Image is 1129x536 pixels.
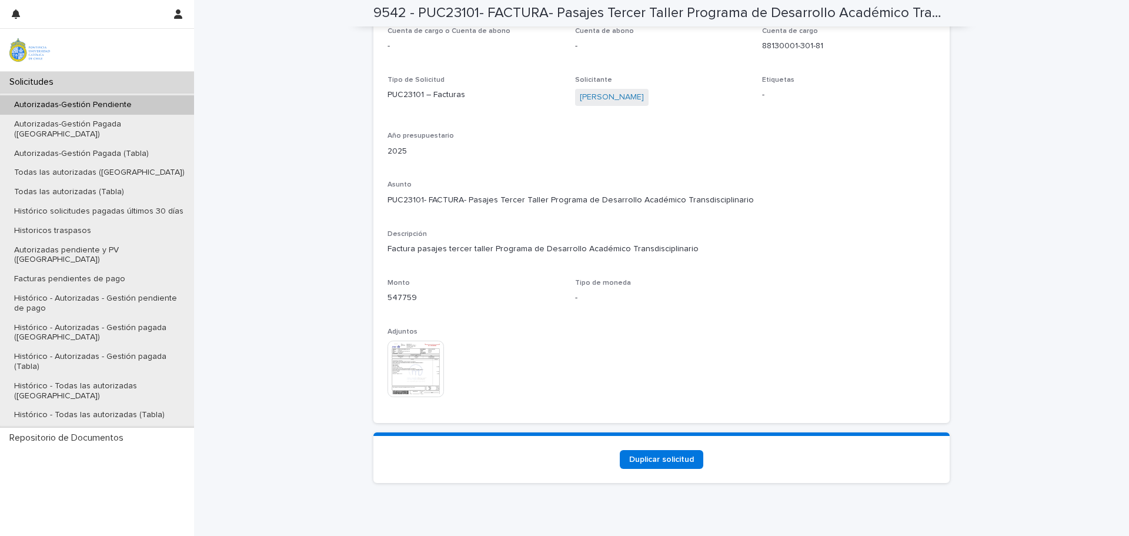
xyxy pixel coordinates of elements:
p: Todas las autorizadas (Tabla) [5,187,133,197]
p: Facturas pendientes de pago [5,274,135,284]
p: PUC23101- FACTURA- Pasajes Tercer Taller Programa de Desarrollo Académico Transdisciplinario [388,194,936,207]
span: Cuenta de abono [575,28,634,35]
span: Monto [388,279,410,287]
h2: 9542 - PUC23101- FACTURA- Pasajes Tercer Taller Programa de Desarrollo Académico Transdisciplinario [373,5,945,22]
p: Histórico - Autorizadas - Gestión pagada (Tabla) [5,352,194,372]
span: Etiquetas [762,76,794,84]
p: Histórico - Autorizadas - Gestión pagada ([GEOGRAPHIC_DATA]) [5,323,194,343]
span: Tipo de Solicitud [388,76,445,84]
p: Histórico - Todas las autorizadas ([GEOGRAPHIC_DATA]) [5,381,194,401]
p: Histórico - Todas las autorizadas (Tabla) [5,410,174,420]
span: Cuenta de cargo o Cuenta de abono [388,28,510,35]
p: 2025 [388,145,561,158]
p: - [762,89,936,101]
p: Histórico - Autorizadas - Gestión pendiente de pago [5,294,194,314]
p: PUC23101 – Facturas [388,89,561,101]
span: Asunto [388,181,412,188]
span: Solicitante [575,76,612,84]
p: Autorizadas pendiente y PV ([GEOGRAPHIC_DATA]) [5,245,194,265]
span: Cuenta de cargo [762,28,818,35]
span: Tipo de moneda [575,279,631,287]
p: 88130001-301-81 [762,40,936,52]
p: Histórico solicitudes pagadas últimos 30 días [5,207,193,217]
span: Duplicar solicitud [629,455,694,464]
p: Repositorio de Documentos [5,432,133,444]
p: Autorizadas-Gestión Pendiente [5,100,141,110]
p: - [575,40,749,52]
p: 547759 [388,292,561,304]
p: - [388,40,561,52]
span: Año presupuestario [388,132,454,139]
p: Solicitudes [5,76,63,88]
span: Descripción [388,231,427,238]
a: [PERSON_NAME] [580,91,644,104]
p: Factura pasajes tercer taller Programa de Desarrollo Académico Transdisciplinario [388,243,936,255]
p: Historicos traspasos [5,226,101,236]
a: Duplicar solicitud [620,450,703,469]
p: Autorizadas-Gestión Pagada (Tabla) [5,149,158,159]
img: iqsleoUpQLaG7yz5l0jK [9,38,50,62]
p: Todas las autorizadas ([GEOGRAPHIC_DATA]) [5,168,194,178]
span: Adjuntos [388,328,417,335]
p: - [575,292,749,304]
p: Autorizadas-Gestión Pagada ([GEOGRAPHIC_DATA]) [5,119,194,139]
